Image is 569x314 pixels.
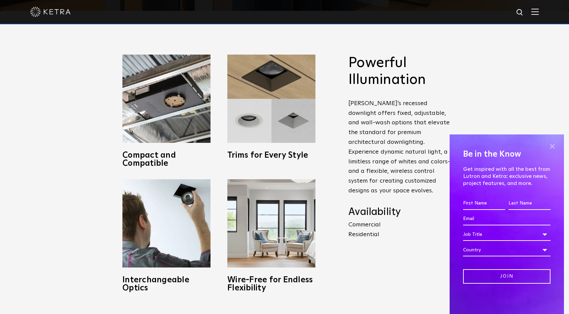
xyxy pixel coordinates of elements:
[463,228,551,241] div: Job Title
[122,55,211,143] img: compact-and-copatible
[516,8,524,17] img: search icon
[531,8,539,15] img: Hamburger%20Nav.svg
[463,197,505,210] input: First Name
[348,99,453,196] p: [PERSON_NAME]’s recessed downlight offers fixed, adjustable, and wall-wash options that elevate t...
[227,276,315,292] h3: Wire-Free for Endless Flexibility
[122,276,211,292] h3: Interchangeable Optics
[30,7,71,17] img: ketra-logo-2019-white
[463,269,551,284] input: Join
[463,148,551,161] h4: Be in the Know
[463,244,551,256] div: Country
[463,166,551,187] p: Get inspired with all the best from Lutron and Ketra: exclusive news, project features, and more.
[227,55,315,143] img: trims-for-every-style
[508,197,551,210] input: Last Name
[227,179,315,268] img: D3_WV_Bedroom
[348,220,453,240] p: Commercial Residential
[348,206,453,219] h4: Availability
[122,151,211,167] h3: Compact and Compatible
[122,179,211,268] img: D3_OpticSwap
[463,213,551,225] input: Email
[348,55,453,89] h2: Powerful Illumination
[227,151,315,159] h3: Trims for Every Style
